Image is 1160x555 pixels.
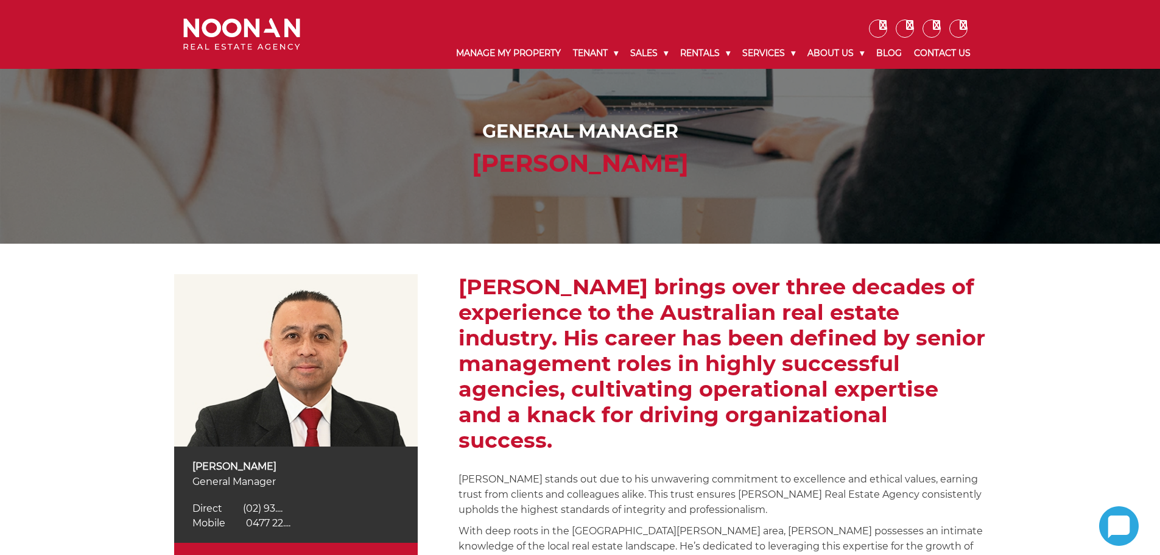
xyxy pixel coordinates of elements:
a: Tenant [567,38,624,69]
p: [PERSON_NAME] stands out due to his unwavering commitment to excellence and ethical values, earni... [459,472,986,517]
p: General Manager [192,474,399,489]
span: Mobile [192,517,225,529]
h2: [PERSON_NAME] [186,149,974,178]
p: [PERSON_NAME] [192,459,399,474]
h1: General Manager [186,121,974,143]
span: (02) 93.... [243,503,283,514]
span: Direct [192,503,222,514]
img: Noonan Real Estate Agency [183,18,300,51]
img: Martin Reyes [174,274,418,447]
a: Click to reveal phone number [192,517,290,529]
a: Services [736,38,801,69]
a: About Us [801,38,870,69]
a: Sales [624,38,674,69]
a: Contact Us [908,38,977,69]
a: Blog [870,38,908,69]
a: Rentals [674,38,736,69]
a: Manage My Property [450,38,567,69]
span: 0477 22.... [246,517,290,529]
a: Click to reveal phone number [192,503,283,514]
h2: [PERSON_NAME] brings over three decades of experience to the Australian real estate industry. His... [459,274,986,453]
